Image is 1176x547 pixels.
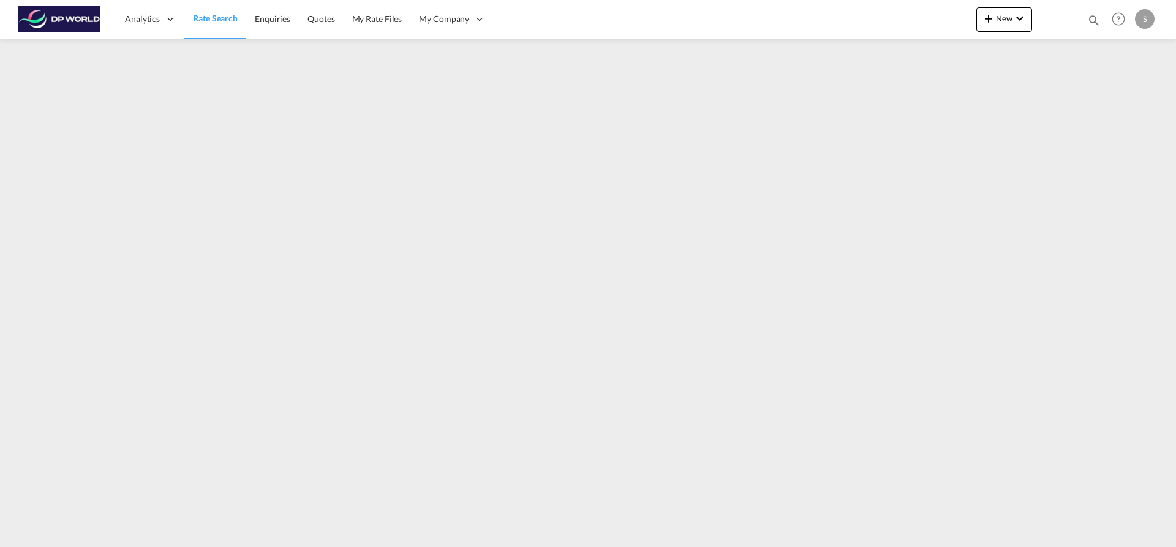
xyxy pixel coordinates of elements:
md-icon: icon-chevron-down [1012,11,1027,26]
div: S [1135,9,1155,29]
div: icon-magnify [1087,13,1101,32]
span: Rate Search [193,13,238,23]
button: icon-plus 400-fgNewicon-chevron-down [976,7,1032,32]
span: Quotes [307,13,334,24]
span: My Company [419,13,469,25]
div: Help [1108,9,1135,31]
span: New [981,13,1027,23]
span: My Rate Files [352,13,402,24]
img: c08ca190194411f088ed0f3ba295208c.png [18,6,101,33]
span: Help [1108,9,1129,29]
span: Analytics [125,13,160,25]
md-icon: icon-plus 400-fg [981,11,996,26]
span: Enquiries [255,13,290,24]
md-icon: icon-magnify [1087,13,1101,27]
